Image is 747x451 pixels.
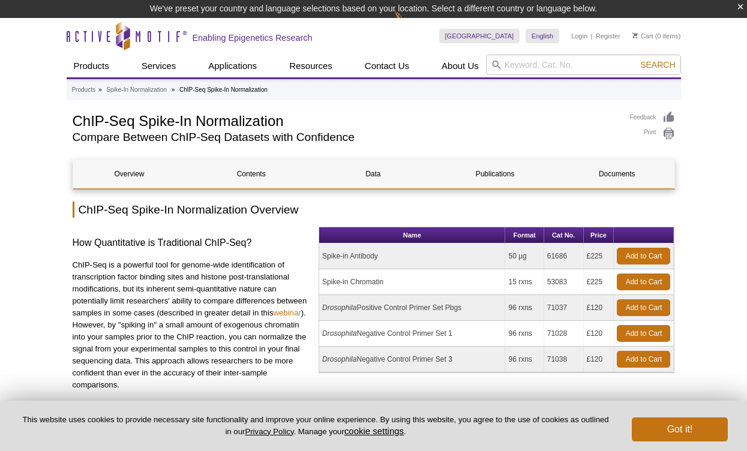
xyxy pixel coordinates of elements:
th: Format [505,227,544,243]
a: Register [596,32,620,40]
span: Search [640,60,675,70]
a: Feedback [630,111,675,124]
a: Services [134,55,184,77]
i: Drosophila [322,329,356,338]
a: Add to Cart [617,351,670,368]
a: Data [317,160,430,188]
li: » [98,86,102,93]
a: webinar [273,308,301,317]
td: £120 [584,295,614,321]
td: £225 [584,269,614,295]
td: £225 [584,243,614,269]
h2: Enabling Epigenetics Research [193,32,313,43]
a: Contents [195,160,308,188]
a: Cart [632,32,653,40]
i: Drosophila [322,303,356,312]
td: 50 µg [505,243,544,269]
a: Add to Cart [617,299,670,316]
a: Spike-In Normalization [106,85,167,95]
p: This website uses cookies to provide necessary site functionality and improve your online experie... [19,414,612,437]
td: 71038 [544,347,584,372]
a: Contact Us [358,55,416,77]
img: Your Cart [632,32,638,38]
td: 53083 [544,269,584,295]
h3: How Quantitative is Traditional ChIP-Seq? [73,236,310,250]
h1: ChIP-Seq Spike-In Normalization [73,111,618,129]
td: Spike-in Chromatin [319,269,505,295]
a: Add to Cart [617,325,670,342]
td: £120 [584,347,614,372]
a: Documents [560,160,673,188]
td: Negative Control Primer Set 1 [319,321,505,347]
p: ChIP-Seq is a powerful tool for genome-wide identification of transcription factor binding sites ... [73,259,310,391]
input: Keyword, Cat. No. [486,55,681,75]
h2: Compare Between ChIP-Seq Datasets with Confidence [73,132,618,143]
a: Privacy Policy [245,427,293,436]
h2: ChIP-Seq Spike-In Normalization Overview [73,202,675,218]
a: English [526,29,559,43]
a: Resources [282,55,340,77]
a: Add to Cart [617,273,670,290]
td: 71037 [544,295,584,321]
td: Spike-in Antibody [319,243,505,269]
td: Positive Control Primer Set Pbgs [319,295,505,321]
td: 96 rxns [505,321,544,347]
th: Price [584,227,614,243]
a: About Us [434,55,486,77]
a: [GEOGRAPHIC_DATA] [439,29,520,43]
button: Search [637,59,679,70]
li: (0 items) [632,29,681,43]
td: Negative Control Primer Set 3 [319,347,505,372]
td: 61686 [544,243,584,269]
th: Cat No. [544,227,584,243]
th: Name [319,227,505,243]
td: 15 rxns [505,269,544,295]
button: cookie settings [344,426,404,436]
li: ChIP-Seq Spike-In Normalization [179,86,268,93]
a: Products [67,55,116,77]
a: Login [571,32,587,40]
a: Print [630,127,675,140]
button: Got it! [632,417,728,441]
li: | [591,29,593,43]
a: Products [72,85,95,95]
a: Publications [439,160,551,188]
a: Applications [201,55,264,77]
li: » [172,86,175,93]
td: 71028 [544,321,584,347]
i: Drosophila [322,355,356,363]
td: 96 rxns [505,347,544,372]
td: £120 [584,321,614,347]
a: Add to Cart [617,248,670,264]
td: 96 rxns [505,295,544,321]
a: Overview [73,160,186,188]
img: Change Here [394,9,426,37]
